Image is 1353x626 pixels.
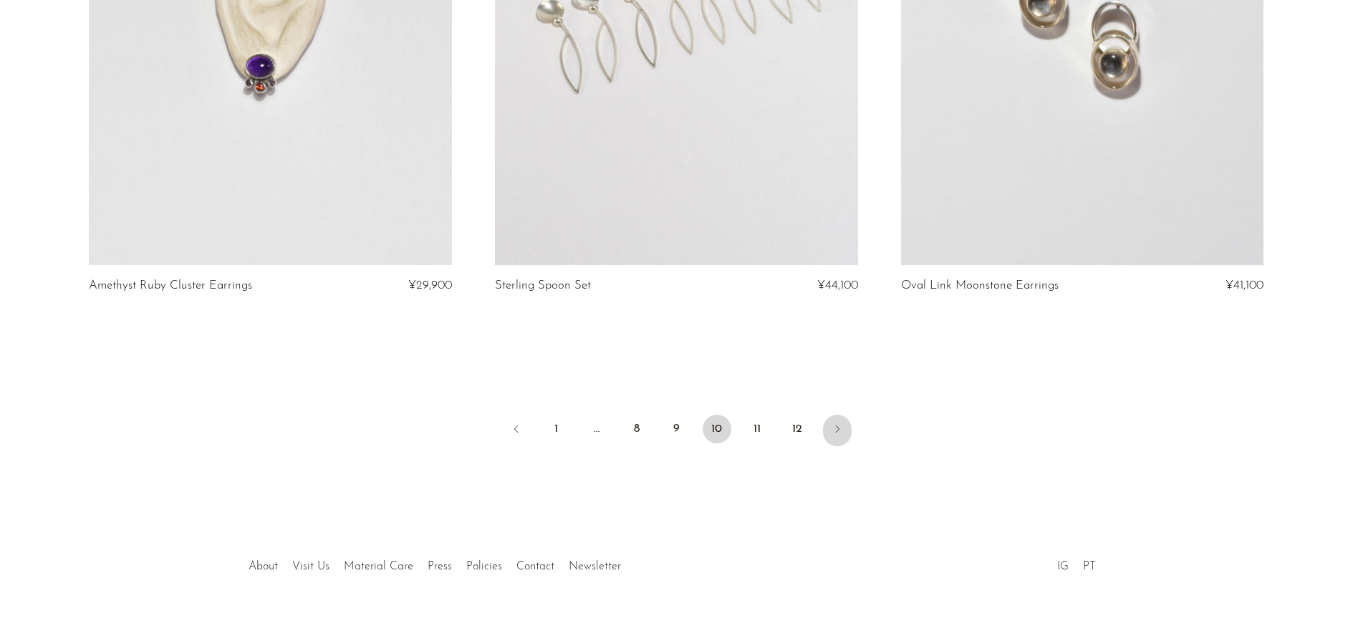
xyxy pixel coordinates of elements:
[249,561,278,572] a: About
[89,279,252,292] a: Amethyst Ruby Cluster Earrings
[1050,549,1103,577] ul: Social Medias
[1226,279,1263,292] span: ¥41,100
[241,549,628,577] ul: Quick links
[817,279,858,292] span: ¥44,100
[466,561,502,572] a: Policies
[542,415,571,443] a: 1
[743,415,771,443] a: 11
[1057,561,1069,572] a: IG
[495,279,591,292] a: Sterling Spoon Set
[582,415,611,443] span: …
[703,415,731,443] span: 10
[502,415,531,446] a: Previous
[622,415,651,443] a: 8
[823,415,852,446] a: Next
[428,561,452,572] a: Press
[516,561,554,572] a: Contact
[901,279,1059,292] a: Oval Link Moonstone Earrings
[408,279,452,292] span: ¥29,900
[663,415,691,443] a: 9
[1083,561,1096,572] a: PT
[783,415,812,443] a: 12
[344,561,413,572] a: Material Care
[292,561,329,572] a: Visit Us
